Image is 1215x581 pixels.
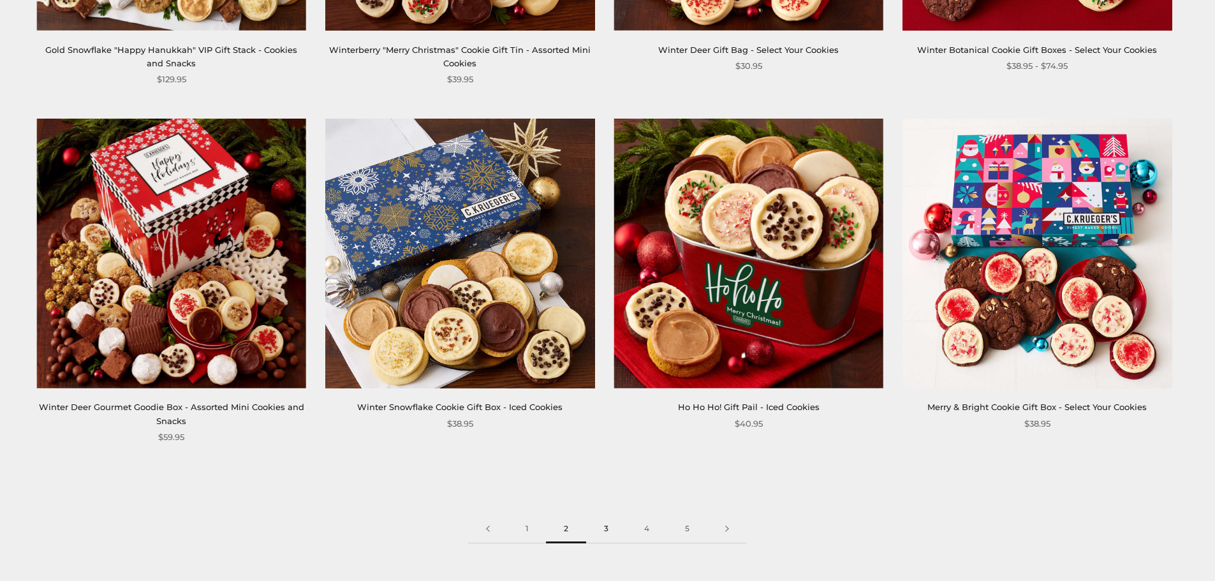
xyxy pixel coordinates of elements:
img: Merry & Bright Cookie Gift Box - Select Your Cookies [902,119,1172,388]
a: Winter Deer Gift Bag - Select Your Cookies [658,45,839,55]
a: 5 [667,515,707,543]
a: 4 [626,515,667,543]
span: $38.95 [447,417,473,430]
a: Winter Deer Gourmet Goodie Box - Assorted Mini Cookies and Snacks [39,402,304,425]
a: Winter Snowflake Cookie Gift Box - Iced Cookies [357,402,563,412]
a: Gold Snowflake "Happy Hanukkah" VIP Gift Stack - Cookies and Snacks [45,45,297,68]
iframe: Sign Up via Text for Offers [10,533,132,571]
img: Winter Deer Gourmet Goodie Box - Assorted Mini Cookies and Snacks [37,119,306,388]
span: $39.95 [447,73,473,86]
a: Previous page [468,515,508,543]
span: $38.95 - $74.95 [1006,59,1068,73]
img: Ho Ho Ho! Gift Pail - Iced Cookies [614,119,883,388]
span: $59.95 [158,430,184,444]
a: 3 [586,515,626,543]
span: $38.95 [1024,417,1050,430]
a: 1 [508,515,546,543]
a: Winter Botanical Cookie Gift Boxes - Select Your Cookies [917,45,1157,55]
span: 2 [546,515,586,543]
a: Next page [707,515,747,543]
span: $30.95 [735,59,762,73]
img: Winter Snowflake Cookie Gift Box - Iced Cookies [325,119,594,388]
a: Ho Ho Ho! Gift Pail - Iced Cookies [678,402,820,412]
a: Winterberry "Merry Christmas" Cookie Gift Tin - Assorted Mini Cookies [329,45,591,68]
a: Merry & Bright Cookie Gift Box - Select Your Cookies [927,402,1147,412]
span: $40.95 [735,417,763,430]
span: $129.95 [157,73,186,86]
